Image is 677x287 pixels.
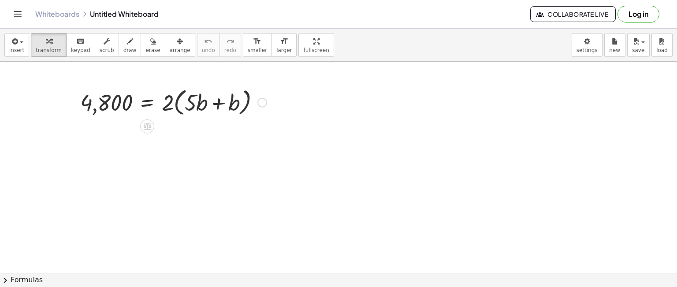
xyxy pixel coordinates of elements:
[35,10,79,19] a: Whiteboards
[202,47,215,53] span: undo
[4,33,29,57] button: insert
[276,47,292,53] span: larger
[140,119,154,133] div: Apply the same math to both sides of the equation
[100,47,114,53] span: scrub
[651,33,673,57] button: load
[617,6,659,22] button: Log in
[530,6,616,22] button: Collaborate Live
[298,33,334,57] button: fullscreen
[632,47,644,53] span: save
[627,33,650,57] button: save
[656,47,668,53] span: load
[226,36,234,47] i: redo
[123,47,137,53] span: draw
[66,33,95,57] button: keyboardkeypad
[165,33,195,57] button: arrange
[303,47,329,53] span: fullscreen
[119,33,141,57] button: draw
[145,47,160,53] span: erase
[36,47,62,53] span: transform
[538,10,608,18] span: Collaborate Live
[609,47,620,53] span: new
[243,33,272,57] button: format_sizesmaller
[197,33,220,57] button: undoundo
[11,7,25,21] button: Toggle navigation
[248,47,267,53] span: smaller
[71,47,90,53] span: keypad
[219,33,241,57] button: redoredo
[204,36,212,47] i: undo
[572,33,603,57] button: settings
[31,33,67,57] button: transform
[280,36,288,47] i: format_size
[141,33,165,57] button: erase
[76,36,85,47] i: keyboard
[272,33,297,57] button: format_sizelarger
[253,36,261,47] i: format_size
[577,47,598,53] span: settings
[170,47,190,53] span: arrange
[9,47,24,53] span: insert
[95,33,119,57] button: scrub
[604,33,625,57] button: new
[224,47,236,53] span: redo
